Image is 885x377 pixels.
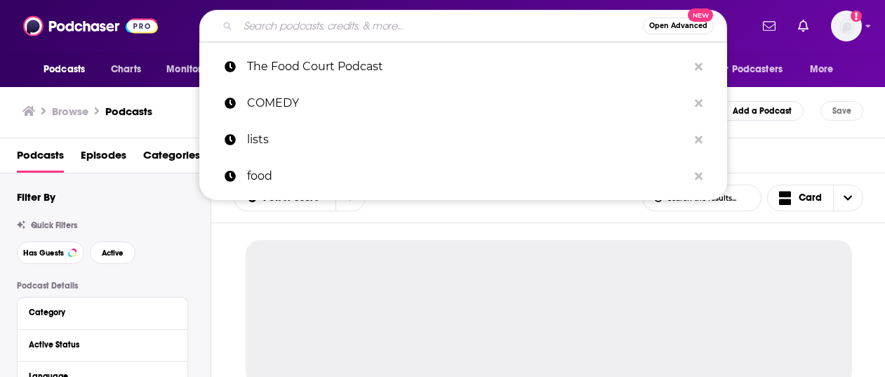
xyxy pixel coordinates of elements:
[166,60,216,79] span: Monitoring
[102,249,124,257] span: Active
[34,56,103,83] button: open menu
[831,11,862,41] span: Logged in as aweed
[831,11,862,41] img: User Profile
[17,190,55,204] h2: Filter By
[800,56,851,83] button: open menu
[851,11,862,22] svg: Add a profile image
[757,14,781,38] a: Show notifications dropdown
[29,336,176,353] button: Active Status
[90,242,135,264] button: Active
[715,60,783,79] span: For Podcasters
[199,158,727,194] a: food
[17,144,64,173] a: Podcasts
[688,8,713,22] span: New
[708,101,804,121] a: Add a Podcast
[247,48,688,85] p: The Food Court Podcast
[17,281,188,291] p: Podcast Details
[247,158,688,194] p: food
[81,144,126,173] a: Episodes
[234,193,335,203] button: open menu
[247,121,688,158] p: lists
[238,15,643,37] input: Search podcasts, credits, & more...
[199,85,727,121] a: COMEDY
[29,307,167,317] div: Category
[17,242,84,264] button: Has Guests
[199,48,727,85] a: The Food Court Podcast
[111,60,141,79] span: Charts
[831,11,862,41] button: Show profile menu
[799,193,822,203] span: Card
[649,22,707,29] span: Open Advanced
[29,303,176,321] button: Category
[157,56,234,83] button: open menu
[29,340,167,350] div: Active Status
[199,10,727,42] div: Search podcasts, credits, & more...
[643,18,714,34] button: Open AdvancedNew
[767,185,864,211] button: Choose View
[263,193,324,203] span: Power Score
[31,220,77,230] span: Quick Filters
[105,105,152,118] a: Podcasts
[706,56,803,83] button: open menu
[820,101,863,121] button: Save
[23,13,158,39] img: Podchaser - Follow, Share and Rate Podcasts
[199,121,727,158] a: lists
[792,14,814,38] a: Show notifications dropdown
[23,249,64,257] span: Has Guests
[102,56,149,83] a: Charts
[247,85,688,121] p: COMEDY
[52,105,88,118] h3: Browse
[44,60,85,79] span: Podcasts
[810,60,834,79] span: More
[143,144,200,173] a: Categories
